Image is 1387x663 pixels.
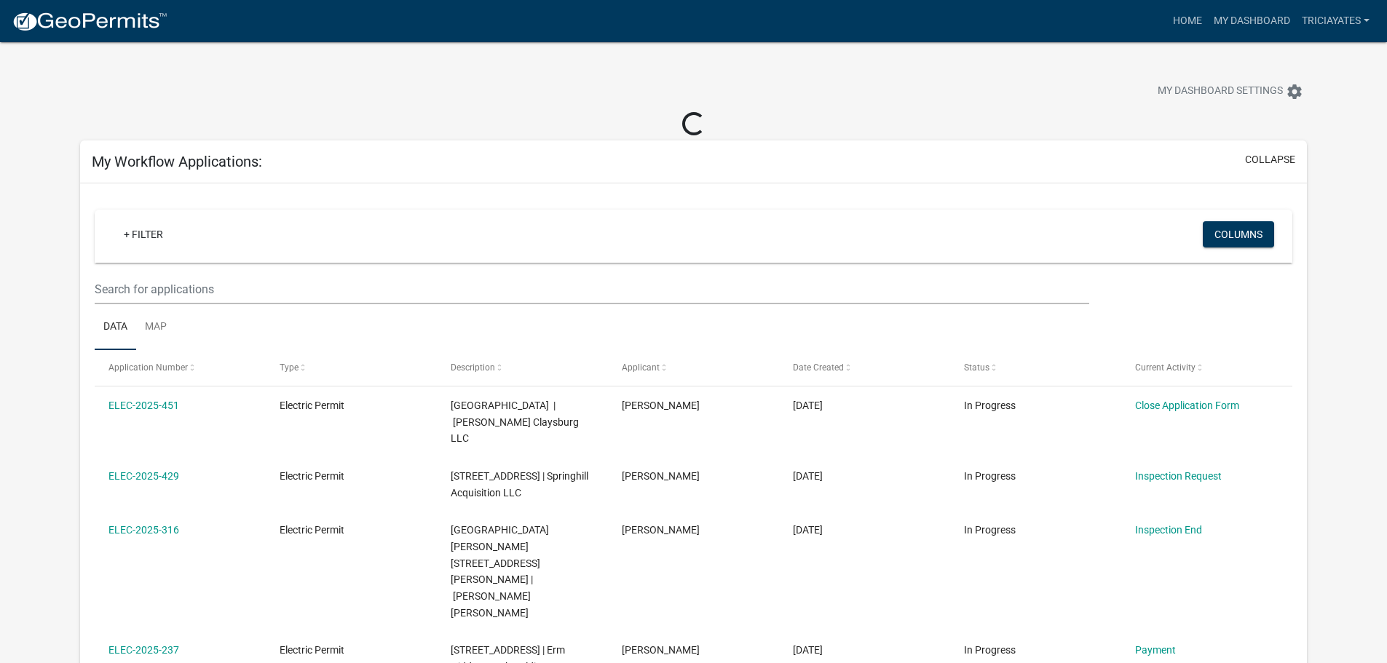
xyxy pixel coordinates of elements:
button: My Dashboard Settingssettings [1146,77,1315,106]
a: ELEC-2025-237 [108,644,179,656]
button: Columns [1203,221,1274,247]
a: ELEC-2025-316 [108,524,179,536]
datatable-header-cell: Description [437,350,608,385]
span: Status [964,362,989,373]
a: Map [136,304,175,351]
span: 1306 WALL STREET | Steele Claysburg LLC [451,400,579,445]
h5: My Workflow Applications: [92,153,262,170]
a: My Dashboard [1208,7,1296,35]
datatable-header-cell: Type [266,350,437,385]
span: Tricia Yates [622,400,700,411]
span: Electric Permit [280,644,344,656]
button: collapse [1245,152,1295,167]
span: Tricia Yates [622,470,700,482]
span: Application Number [108,362,188,373]
span: Electric Permit [280,524,344,536]
span: Date Created [793,362,844,373]
a: ELEC-2025-429 [108,470,179,482]
datatable-header-cell: Date Created [779,350,950,385]
span: 08/18/2025 [793,400,823,411]
i: settings [1286,83,1303,100]
span: 520 WEBSTER BOULEVARD 520 Webster Blvd. | Beeler Jacob Kyle [451,524,549,619]
span: Current Activity [1135,362,1196,373]
datatable-header-cell: Applicant [608,350,779,385]
span: In Progress [964,400,1016,411]
datatable-header-cell: Application Number [95,350,266,385]
a: Inspection End [1135,524,1202,536]
span: 08/08/2025 [793,470,823,482]
a: Home [1167,7,1208,35]
a: + Filter [112,221,175,247]
span: Tricia Yates [622,644,700,656]
a: Data [95,304,136,351]
span: In Progress [964,470,1016,482]
span: Tricia Yates [622,524,700,536]
a: triciayates [1296,7,1375,35]
span: My Dashboard Settings [1158,83,1283,100]
span: 06/04/2025 [793,524,823,536]
datatable-header-cell: Current Activity [1121,350,1292,385]
datatable-header-cell: Status [949,350,1121,385]
span: In Progress [964,524,1016,536]
a: ELEC-2025-451 [108,400,179,411]
span: 04/29/2025 [793,644,823,656]
span: Description [451,362,495,373]
span: 1403 SPRING ST 302 W 14th St | Springhill Acquisition LLC [451,470,588,499]
span: In Progress [964,644,1016,656]
span: Type [280,362,299,373]
a: Inspection Request [1135,470,1222,482]
span: Electric Permit [280,470,344,482]
input: Search for applications [95,274,1088,304]
span: Applicant [622,362,660,373]
a: Close Application Form [1135,400,1239,411]
span: Electric Permit [280,400,344,411]
a: Payment [1135,644,1176,656]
